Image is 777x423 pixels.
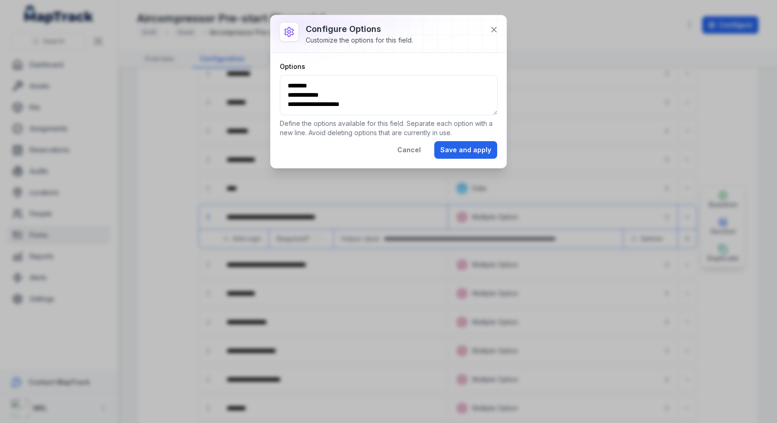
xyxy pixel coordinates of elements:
[434,141,497,159] button: Save and apply
[306,23,413,36] h3: Configure options
[280,62,305,71] label: Options
[306,36,413,45] div: Customize the options for this field.
[391,141,427,159] button: Cancel
[280,119,497,137] p: Define the options available for this field. Separate each option with a new line. Avoid deleting...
